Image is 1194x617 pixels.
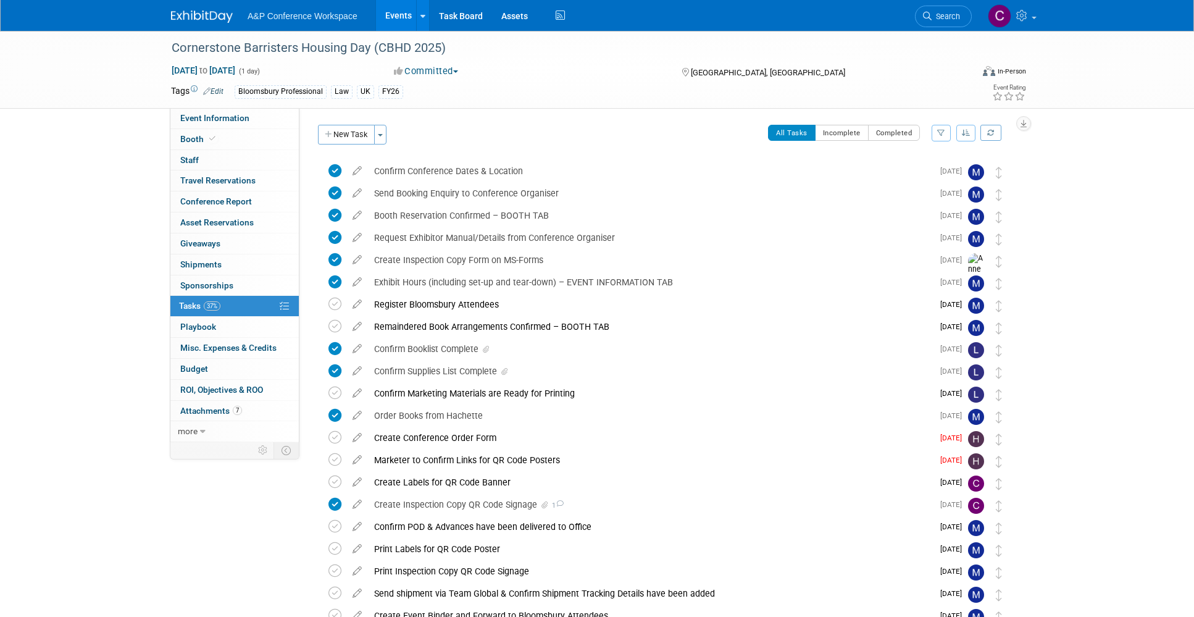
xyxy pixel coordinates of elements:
div: FY26 [378,85,403,98]
a: Playbook [170,317,299,337]
div: Confirm Booklist Complete [368,338,933,359]
img: Christine Ritchlin [968,498,984,514]
span: [DATE] [DATE] [171,65,236,76]
i: Move task [996,233,1002,245]
span: [DATE] [940,434,968,442]
img: Christine Ritchlin [988,4,1011,28]
img: Matt Hambridge [968,542,984,558]
a: edit [346,432,368,443]
div: Confirm POD & Advances have been delivered to Office [368,516,933,537]
a: Tasks37% [170,296,299,316]
span: [DATE] [940,500,968,509]
div: Send shipment via Team Global & Confirm Shipment Tracking Details have been added [368,583,933,604]
span: Staff [180,155,199,165]
span: [DATE] [940,589,968,598]
span: [DATE] [940,278,968,287]
span: Conference Report [180,196,252,206]
a: more [170,421,299,442]
i: Move task [996,322,1002,334]
img: Matt Hambridge [968,298,984,314]
span: ROI, Objectives & ROO [180,385,263,395]
a: edit [346,544,368,555]
span: [DATE] [940,523,968,531]
i: Move task [996,456,1002,468]
img: Matt Hambridge [968,209,984,225]
img: Matt Hambridge [968,565,984,581]
a: Travel Reservations [170,170,299,191]
button: Incomplete [815,125,869,141]
i: Move task [996,278,1002,290]
span: more [178,426,198,436]
a: Event Information [170,108,299,128]
span: Tasks [179,301,220,311]
img: ExhibitDay [171,10,233,23]
button: All Tasks [768,125,816,141]
span: [DATE] [940,367,968,376]
span: [DATE] [940,478,968,487]
span: A&P Conference Workspace [248,11,357,21]
i: Move task [996,434,1002,445]
span: 1 [550,502,564,510]
i: Move task [996,189,1002,201]
i: Move task [996,389,1002,401]
span: Budget [180,364,208,374]
span: Giveaways [180,238,220,248]
span: [DATE] [940,189,968,198]
span: Shipments [180,259,222,269]
a: edit [346,477,368,488]
img: Louise Morgan [968,387,984,403]
div: Event Format [899,64,1026,83]
a: edit [346,232,368,243]
span: [DATE] [940,545,968,553]
div: Create Inspection Copy QR Code Signage [368,494,933,515]
img: Anne Weston [968,253,987,297]
div: Cornerstone Barristers Housing Day (CBHD 2025) [167,37,953,59]
a: Staff [170,150,299,170]
a: Refresh [980,125,1001,141]
i: Move task [996,167,1002,178]
img: Matt Hambridge [968,520,984,536]
a: edit [346,521,368,532]
div: Create Conference Order Form [368,427,933,448]
img: Matt Hambridge [968,320,984,336]
a: Edit [203,87,223,96]
span: Playbook [180,322,216,332]
a: Giveaways [170,233,299,254]
a: ROI, Objectives & ROO [170,380,299,400]
img: Louise Morgan [968,342,984,358]
div: Print Inspection Copy QR Code Signage [368,561,933,582]
button: Committed [390,65,463,78]
a: Misc. Expenses & Credits [170,338,299,358]
a: Booth [170,129,299,149]
div: Marketer to Confirm Links for QR Code Posters [368,450,933,471]
img: Matt Hambridge [968,587,984,603]
a: edit [346,588,368,599]
span: Event Information [180,113,249,123]
span: [DATE] [940,567,968,576]
i: Move task [996,523,1002,534]
img: Christine Ritchlin [968,476,984,492]
button: New Task [318,125,375,145]
i: Move task [996,589,1002,601]
div: Create Labels for QR Code Banner [368,472,933,493]
a: edit [346,321,368,332]
img: Hannah Siegel [968,453,984,469]
i: Move task [996,300,1002,312]
img: Format-Inperson.png [983,66,995,76]
i: Move task [996,256,1002,267]
i: Move task [996,211,1002,223]
span: [DATE] [940,300,968,309]
a: edit [346,210,368,221]
span: [DATE] [940,211,968,220]
a: Search [915,6,972,27]
span: Booth [180,134,218,144]
a: edit [346,166,368,177]
span: [DATE] [940,322,968,331]
i: Move task [996,567,1002,579]
div: Register Bloomsbury Attendees [368,294,933,315]
div: Order Books from Hachette [368,405,933,426]
div: UK [357,85,374,98]
a: edit [346,254,368,266]
div: Send Booking Enquiry to Conference Organiser [368,183,933,204]
td: Toggle Event Tabs [274,442,299,458]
